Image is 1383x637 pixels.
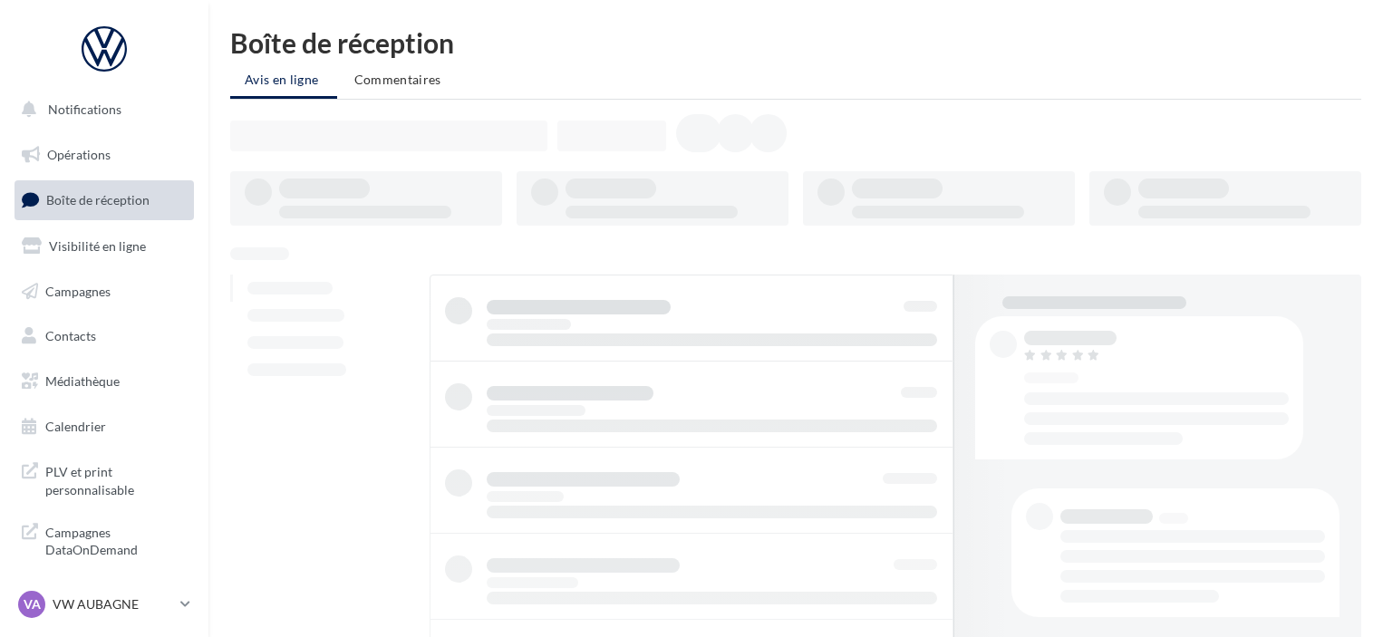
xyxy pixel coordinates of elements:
[11,180,198,219] a: Boîte de réception
[53,595,173,613] p: VW AUBAGNE
[11,227,198,265] a: Visibilité en ligne
[354,72,441,87] span: Commentaires
[45,283,111,298] span: Campagnes
[11,273,198,311] a: Campagnes
[11,317,198,355] a: Contacts
[48,101,121,117] span: Notifications
[49,238,146,254] span: Visibilité en ligne
[24,595,41,613] span: VA
[45,328,96,343] span: Contacts
[230,29,1361,56] div: Boîte de réception
[11,136,198,174] a: Opérations
[45,459,187,498] span: PLV et print personnalisable
[47,147,111,162] span: Opérations
[11,91,190,129] button: Notifications
[11,513,198,566] a: Campagnes DataOnDemand
[11,452,198,506] a: PLV et print personnalisable
[45,419,106,434] span: Calendrier
[11,408,198,446] a: Calendrier
[45,520,187,559] span: Campagnes DataOnDemand
[11,362,198,401] a: Médiathèque
[15,587,194,622] a: VA VW AUBAGNE
[46,192,150,208] span: Boîte de réception
[45,373,120,389] span: Médiathèque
